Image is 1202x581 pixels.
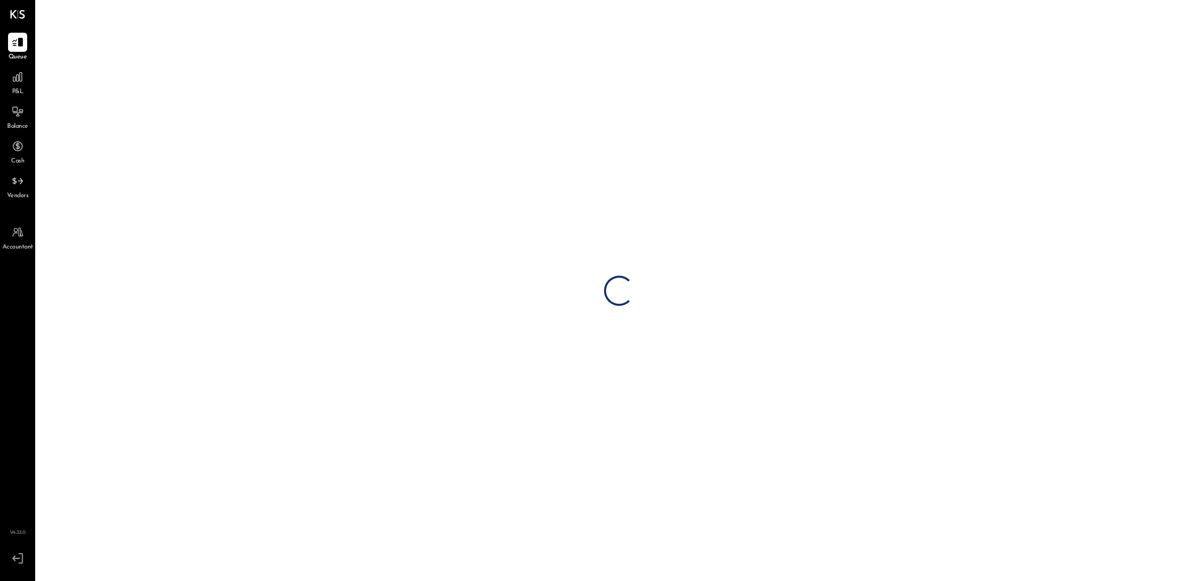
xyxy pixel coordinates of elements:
[3,243,33,252] span: Accountant
[1,137,35,166] a: Cash
[12,88,24,97] span: P&L
[7,192,29,201] span: Vendors
[1,33,35,62] a: Queue
[1,67,35,97] a: P&L
[1,172,35,201] a: Vendors
[9,53,27,62] span: Queue
[7,122,28,131] span: Balance
[1,223,35,252] a: Accountant
[11,157,24,166] span: Cash
[1,102,35,131] a: Balance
